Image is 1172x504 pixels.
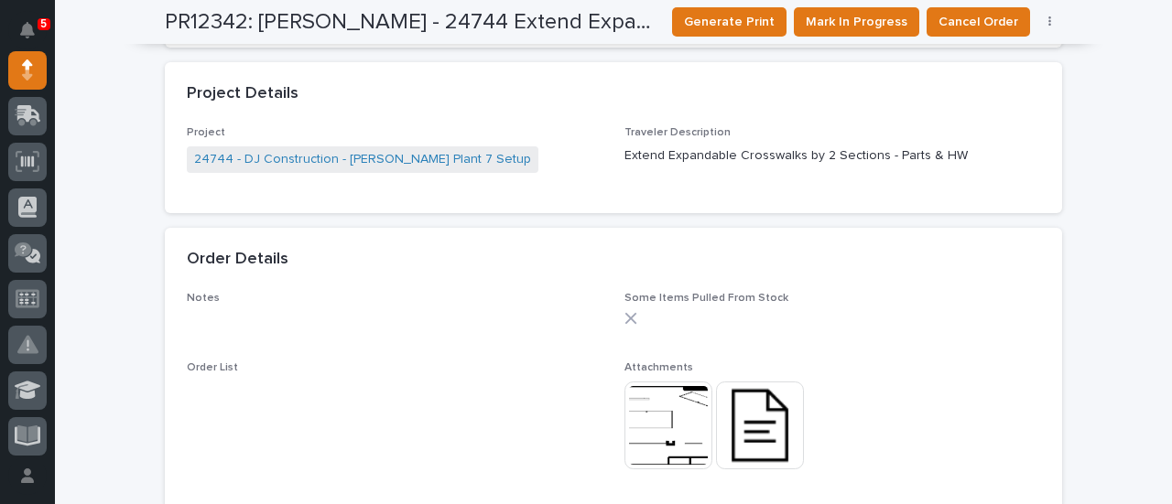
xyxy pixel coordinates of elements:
div: Notifications5 [23,22,47,51]
button: Notifications [8,11,47,49]
h2: Order Details [187,250,288,270]
span: Generate Print [684,11,775,33]
a: 24744 - DJ Construction - [PERSON_NAME] Plant 7 Setup [194,150,531,169]
button: Cancel Order [927,7,1030,37]
span: Project [187,127,225,138]
span: Order List [187,362,238,373]
h2: PR12342: Ken Bajdek - 24744 Extend Expandable Crosswalks by 2 Sections - Parts & HW [165,9,657,36]
span: Notes [187,293,220,304]
span: Traveler Description [624,127,731,138]
span: Attachments [624,362,693,373]
button: Mark In Progress [794,7,919,37]
p: 5 [40,17,47,30]
span: Cancel Order [939,11,1018,33]
span: Mark In Progress [806,11,907,33]
p: Extend Expandable Crosswalks by 2 Sections - Parts & HW [624,146,1040,166]
button: Generate Print [672,7,787,37]
h2: Project Details [187,84,298,104]
span: Some Items Pulled From Stock [624,293,788,304]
